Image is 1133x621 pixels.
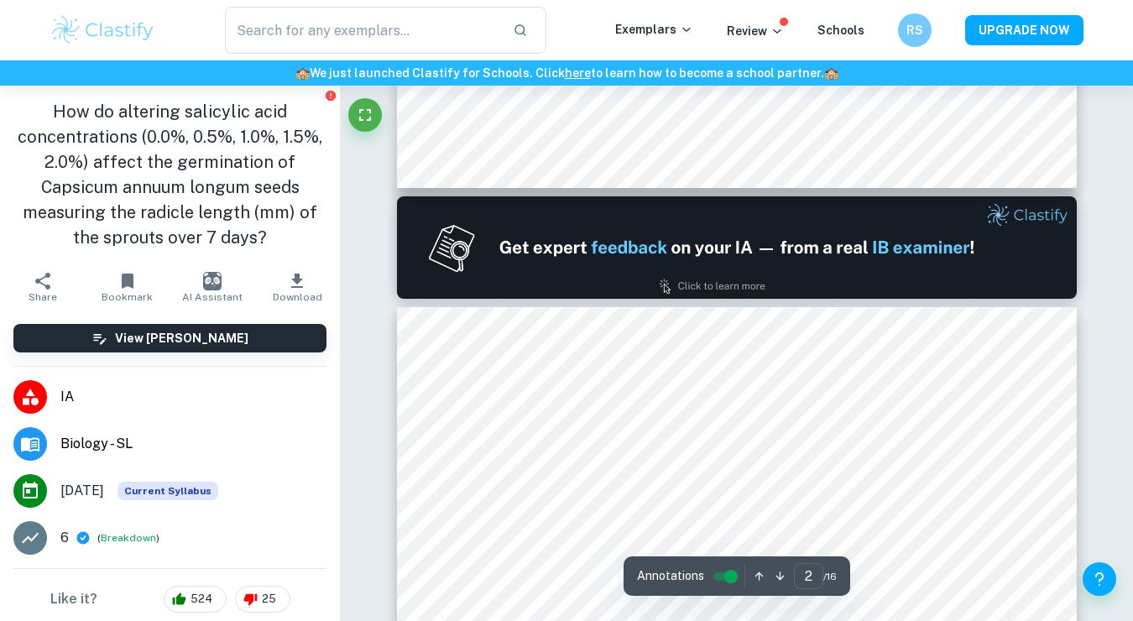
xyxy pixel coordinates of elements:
p: Review [727,22,784,40]
div: 25 [235,586,290,613]
span: 524 [181,591,222,608]
span: AI Assistant [182,291,243,303]
span: Annotations [637,567,704,585]
span: 25 [253,591,285,608]
span: / 16 [823,569,837,584]
button: AI Assistant [170,264,255,310]
img: Clastify logo [50,13,156,47]
h1: How do altering salicylic acid concentrations (0.0%, 0.5%, 1.0%, 1.5%, 2.0%) affect the germinati... [13,99,326,250]
p: Exemplars [615,20,693,39]
span: 🏫 [295,66,310,80]
div: 524 [164,586,227,613]
img: AI Assistant [203,272,222,290]
span: Download [273,291,322,303]
span: [DATE] [60,481,104,501]
button: UPGRADE NOW [965,15,1083,45]
button: Breakdown [101,530,156,545]
span: Bookmark [102,291,153,303]
h6: View [PERSON_NAME] [115,329,248,347]
span: 🏫 [824,66,838,80]
button: Bookmark [85,264,170,310]
h6: Like it? [50,589,97,609]
a: here [565,66,591,80]
span: ( ) [97,530,159,546]
button: Help and Feedback [1083,562,1116,596]
div: This exemplar is based on the current syllabus. Feel free to refer to it for inspiration/ideas wh... [117,482,218,500]
span: IA [60,387,326,407]
button: View [PERSON_NAME] [13,324,326,352]
span: Current Syllabus [117,482,218,500]
span: Biology - SL [60,434,326,454]
img: Ad [397,196,1077,299]
h6: We just launched Clastify for Schools. Click to learn how to become a school partner. [3,64,1130,82]
button: Report issue [324,89,337,102]
h6: RS [906,21,925,39]
button: Download [255,264,340,310]
a: Schools [817,23,864,37]
input: Search for any exemplars... [225,7,499,54]
button: RS [898,13,932,47]
p: 6 [60,528,69,548]
span: Share [29,291,57,303]
button: Fullscreen [348,98,382,132]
